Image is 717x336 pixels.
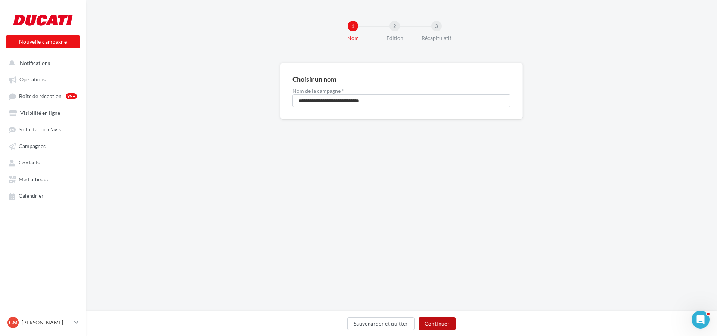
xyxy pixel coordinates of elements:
a: Calendrier [4,189,81,202]
span: Contacts [19,160,40,166]
div: Nom [329,34,377,42]
a: Opérations [4,72,81,86]
button: Notifications [4,56,78,69]
span: Calendrier [19,193,44,199]
a: Boîte de réception99+ [4,89,81,103]
div: 99+ [66,93,77,99]
div: Récapitulatif [413,34,460,42]
div: 1 [348,21,358,31]
span: Boîte de réception [19,93,62,99]
div: Edition [371,34,419,42]
a: Visibilité en ligne [4,106,81,119]
a: Campagnes [4,139,81,153]
p: [PERSON_NAME] [22,319,71,326]
button: Nouvelle campagne [6,35,80,48]
span: Notifications [20,60,50,66]
iframe: Intercom live chat [692,311,710,329]
span: Opérations [19,76,46,83]
span: GM [9,319,18,326]
span: Sollicitation d'avis [19,126,61,133]
div: Choisir un nom [292,76,336,82]
button: Continuer [419,317,456,330]
label: Nom de la campagne * [292,88,510,94]
a: Médiathèque [4,172,81,186]
div: 3 [431,21,442,31]
a: Sollicitation d'avis [4,122,81,136]
span: Médiathèque [19,176,49,182]
a: GM [PERSON_NAME] [6,315,80,330]
button: Sauvegarder et quitter [347,317,415,330]
a: Contacts [4,156,81,169]
span: Campagnes [19,143,46,149]
span: Visibilité en ligne [20,110,60,116]
div: 2 [389,21,400,31]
